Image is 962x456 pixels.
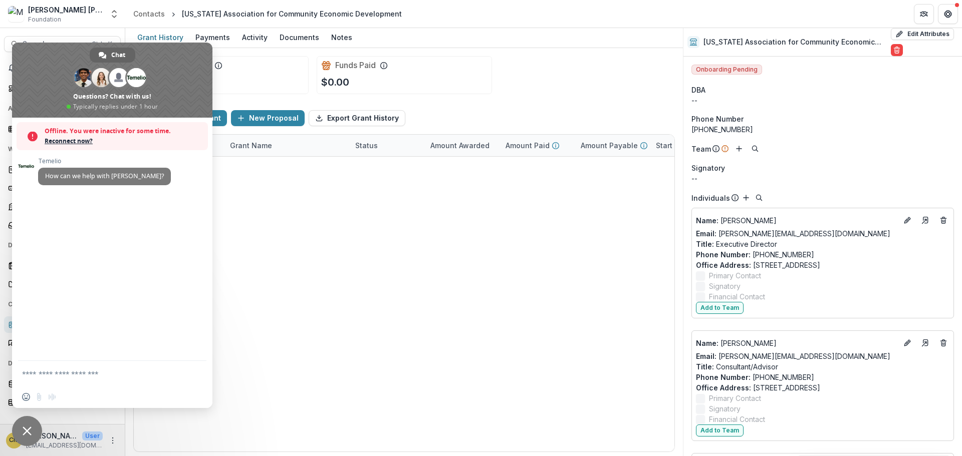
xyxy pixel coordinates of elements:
[703,38,887,47] h2: [US_STATE] Association for Community Economic Development
[22,369,180,378] textarea: Compose your message...
[327,30,356,45] div: Notes
[696,249,949,260] p: [PHONE_NUMBER]
[8,6,24,22] img: Mary Reynolds Babcock Data Sandbox
[224,135,349,156] div: Grant Name
[937,337,949,349] button: Deletes
[107,434,119,446] button: More
[4,276,121,292] a: Document Center
[696,382,949,393] p: [STREET_ADDRESS]
[696,215,897,226] p: [PERSON_NAME]
[891,28,954,40] button: Edit Attributes
[107,4,121,24] button: Open entity switcher
[696,250,751,259] span: Phone Number :
[500,135,575,156] div: Amount Paid
[914,4,934,24] button: Partners
[8,146,107,153] span: Workflows
[133,28,187,48] a: Grant History
[691,144,711,154] p: Team
[182,9,402,19] div: [US_STATE] Association for Community Economic Development
[133,9,165,19] div: Contacts
[709,414,765,424] span: Financial Contact
[581,140,638,151] p: Amount Payable
[335,61,376,70] h2: Funds Paid
[901,214,913,226] button: Edit
[4,394,121,410] a: Data Report
[4,355,121,371] button: Open Data & Reporting
[82,431,103,440] p: User
[696,239,949,249] p: Executive Director
[696,352,716,360] span: Email:
[753,192,765,204] button: Search
[4,217,121,233] a: Grantee Reports
[901,337,913,349] button: Edit
[238,30,272,45] div: Activity
[38,158,171,165] span: Temelio
[696,361,949,372] p: Consultant/Advisor
[45,172,164,180] span: How can we help with [PERSON_NAME]?
[696,424,744,436] button: Add to Team
[4,237,121,253] button: Open Documents
[696,351,890,361] a: Email: [PERSON_NAME][EMAIL_ADDRESS][DOMAIN_NAME]
[691,193,730,203] p: Individuals
[696,338,897,348] p: [PERSON_NAME]
[696,338,897,348] a: Name: [PERSON_NAME]
[709,393,761,403] span: Primary Contact
[276,28,323,48] a: Documents
[917,212,933,228] a: Go to contact
[26,441,103,450] p: [EMAIL_ADDRESS][DOMAIN_NAME]
[709,291,765,302] span: Financial Contact
[709,403,741,414] span: Signatory
[709,270,761,281] span: Primary Contact
[4,316,121,333] a: Grantees
[22,393,30,401] span: Insert an emoji
[424,135,500,156] div: Amount Awarded
[691,114,744,124] span: Phone Number
[4,296,121,312] button: Open Contacts
[12,416,42,446] div: Close chat
[309,110,405,126] button: Export Grant History
[4,60,121,76] button: Notifications
[349,135,424,156] div: Status
[90,39,114,50] div: Ctrl + K
[506,140,550,151] p: Amount Paid
[650,140,697,151] div: Start Date
[8,360,107,367] span: Data & Reporting
[9,437,19,443] div: Christine Mayers
[575,135,650,156] div: Amount Payable
[4,257,121,274] a: Document Templates
[133,30,187,45] div: Grant History
[696,339,718,347] span: Name :
[327,28,356,48] a: Notes
[90,48,135,63] div: Chat
[424,140,496,151] div: Amount Awarded
[321,75,349,90] p: $0.00
[4,161,121,178] a: Proposals
[4,335,121,351] a: Communications
[691,65,762,75] span: Onboarding Pending
[733,143,745,155] button: Add
[696,373,751,381] span: Phone Number :
[129,7,406,21] nav: breadcrumb
[26,430,78,441] p: [PERSON_NAME]
[8,242,107,249] span: Documents
[691,163,725,173] span: Signatory
[938,4,958,24] button: Get Help
[4,375,121,392] a: Dashboard
[937,214,949,226] button: Deletes
[45,136,203,146] span: Reconnect now?
[691,124,954,135] div: [PHONE_NUMBER]
[696,216,718,225] span: Name :
[4,36,121,52] button: Search...
[191,30,234,45] div: Payments
[4,141,121,157] button: Open Workflows
[696,261,751,269] span: Office Address :
[696,229,716,238] span: Email:
[45,126,203,136] span: Offline. You were inactive for some time.
[191,28,234,48] a: Payments
[696,240,714,248] span: Title :
[224,140,278,151] div: Grant Name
